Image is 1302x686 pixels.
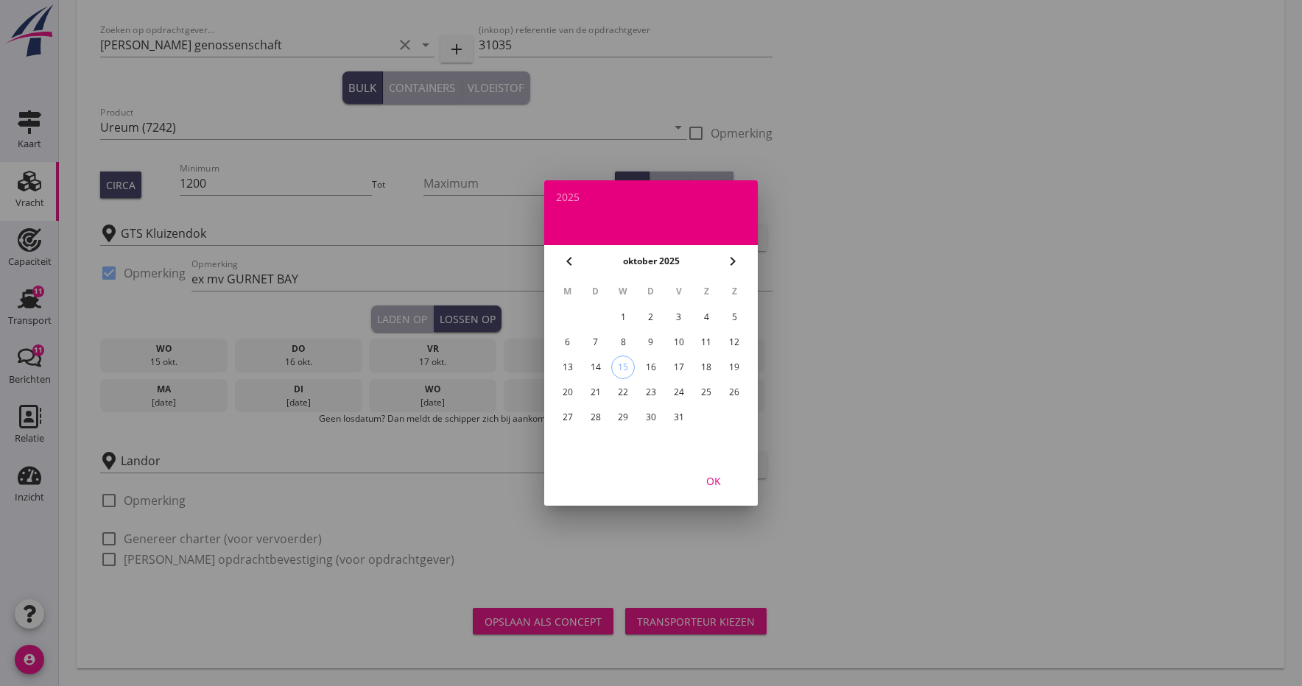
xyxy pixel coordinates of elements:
button: 14 [584,356,608,379]
th: D [638,279,664,304]
button: 27 [556,406,580,429]
th: Z [694,279,720,304]
button: 9 [639,330,663,354]
th: V [666,279,692,304]
button: 22 [611,381,635,404]
th: D [583,279,609,304]
button: 21 [584,381,608,404]
button: 15 [611,356,635,379]
button: 31 [667,406,691,429]
button: 1 [611,305,635,329]
button: 16 [639,356,663,379]
button: oktober 2025 [619,250,684,272]
button: 18 [694,356,718,379]
button: 19 [722,356,746,379]
div: OK [693,473,734,489]
button: 13 [556,356,580,379]
button: 6 [556,330,580,354]
button: 8 [611,330,635,354]
button: 20 [556,381,580,404]
button: 23 [639,381,663,404]
button: 30 [639,406,663,429]
button: 7 [584,330,608,354]
button: 3 [667,305,691,329]
i: chevron_right [724,252,742,270]
button: 10 [667,330,691,354]
button: 5 [722,305,746,329]
button: 24 [667,381,691,404]
div: 15 [612,356,634,378]
th: M [555,279,581,304]
button: 11 [694,330,718,354]
button: 29 [611,406,635,429]
button: OK [681,467,746,494]
button: 4 [694,305,718,329]
button: 25 [694,381,718,404]
button: 12 [722,330,746,354]
button: 17 [667,356,691,379]
button: 2 [639,305,663,329]
th: W [610,279,636,304]
button: 26 [722,381,746,404]
th: Z [721,279,747,304]
div: 2025 [556,192,746,202]
button: 28 [584,406,608,429]
i: chevron_left [560,252,578,270]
